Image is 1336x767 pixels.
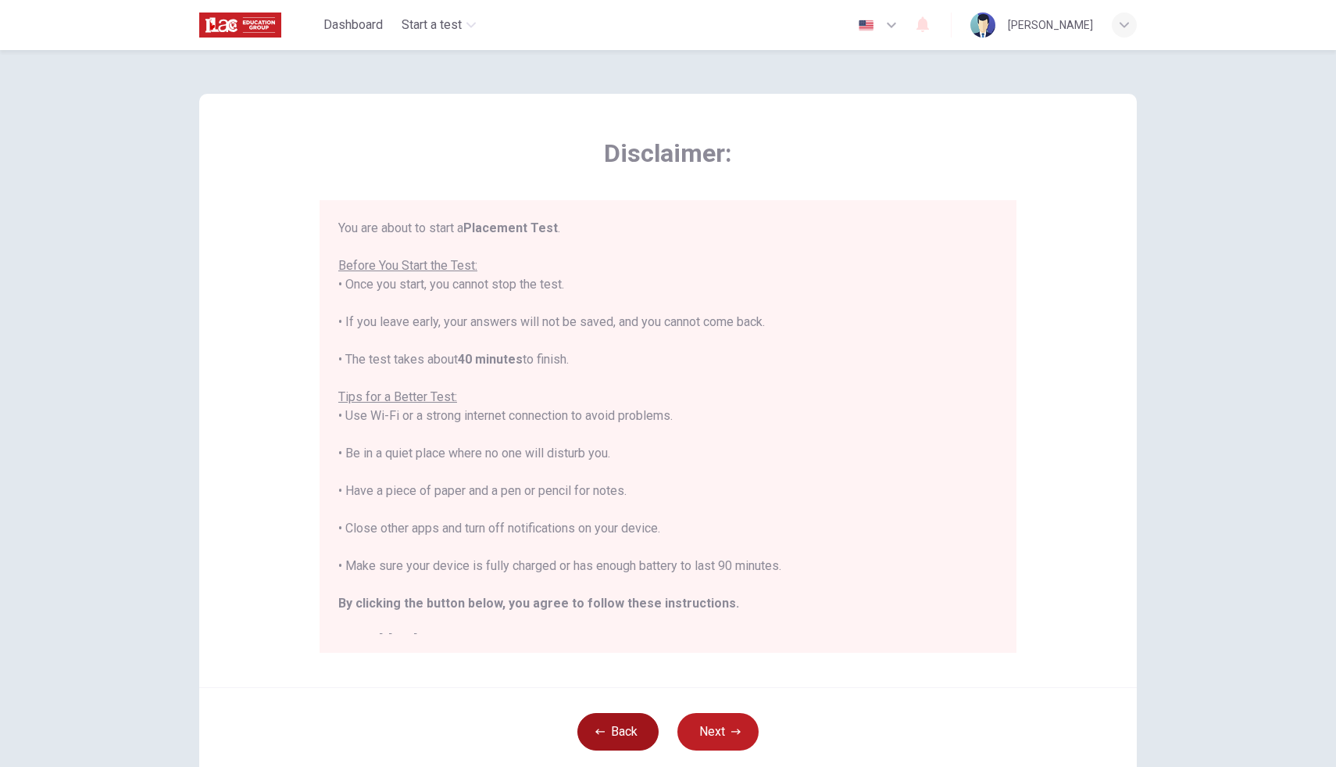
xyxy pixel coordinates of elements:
div: You are about to start a . • Once you start, you cannot stop the test. • If you leave early, your... [338,219,998,651]
div: [PERSON_NAME] [1008,16,1093,34]
span: Start a test [402,16,462,34]
h2: Good luck! [338,632,998,651]
b: By clicking the button below, you agree to follow these instructions. [338,596,739,611]
button: Dashboard [317,11,389,39]
button: Back [577,713,659,751]
img: Profile picture [970,13,995,38]
button: Start a test [395,11,482,39]
b: 40 minutes [458,352,523,367]
span: Dashboard [323,16,383,34]
b: Placement Test [463,220,558,235]
img: ILAC logo [199,9,281,41]
span: Disclaimer: [320,138,1016,169]
button: Next [677,713,759,751]
u: Before You Start the Test: [338,258,477,273]
img: en [856,20,876,31]
a: ILAC logo [199,9,317,41]
u: Tips for a Better Test: [338,389,457,404]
